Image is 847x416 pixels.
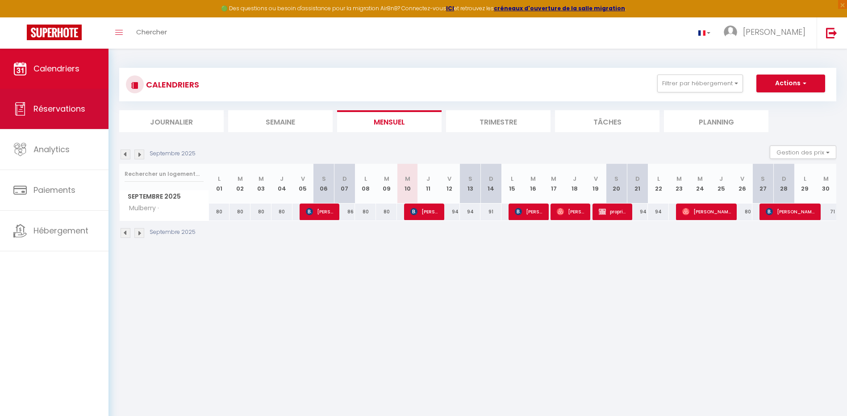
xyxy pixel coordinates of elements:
[743,26,805,37] span: [PERSON_NAME]
[33,144,70,155] span: Analytics
[280,175,284,183] abbr: J
[410,203,438,220] span: [PERSON_NAME]
[489,175,493,183] abbr: D
[557,203,585,220] span: [PERSON_NAME]
[342,175,347,183] abbr: D
[555,110,659,132] li: Tâches
[782,175,786,183] abbr: D
[129,17,174,49] a: Chercher
[447,175,451,183] abbr: V
[337,110,442,132] li: Mensuel
[334,164,355,204] th: 07
[33,184,75,196] span: Paiements
[376,164,397,204] th: 09
[724,25,737,39] img: ...
[306,203,334,220] span: [PERSON_NAME][DATE]
[480,164,501,204] th: 14
[543,164,564,204] th: 17
[732,204,753,220] div: 80
[292,164,313,204] th: 05
[7,4,34,30] button: Ouvrir le widget de chat LiveChat
[480,204,501,220] div: 91
[719,175,723,183] abbr: J
[599,203,627,220] span: proprietaitre séjour
[804,175,806,183] abbr: L
[334,204,355,220] div: 86
[573,175,576,183] abbr: J
[664,110,768,132] li: Planning
[594,175,598,183] abbr: V
[384,175,389,183] abbr: M
[682,203,731,220] span: [PERSON_NAME]
[439,204,460,220] div: 94
[228,110,333,132] li: Semaine
[773,164,794,204] th: 28
[313,164,334,204] th: 06
[121,204,161,213] span: Mulberry ·
[501,164,522,204] th: 15
[33,63,79,74] span: Calendriers
[752,164,773,204] th: 27
[826,27,837,38] img: logout
[756,75,825,92] button: Actions
[468,175,472,183] abbr: S
[494,4,625,12] a: créneaux d'ouverture de la salle migration
[732,164,753,204] th: 26
[259,175,264,183] abbr: M
[150,228,196,237] p: Septembre 2025
[405,175,410,183] abbr: M
[33,225,88,236] span: Hébergement
[740,175,744,183] abbr: V
[446,110,551,132] li: Trimestre
[439,164,460,204] th: 12
[376,204,397,220] div: 80
[238,175,243,183] abbr: M
[766,203,815,220] span: [PERSON_NAME]
[711,164,732,204] th: 25
[229,204,250,220] div: 80
[397,164,418,204] th: 10
[355,204,376,220] div: 80
[770,146,836,159] button: Gestion des prix
[606,164,627,204] th: 20
[250,204,271,220] div: 80
[530,175,536,183] abbr: M
[635,175,640,183] abbr: D
[522,164,543,204] th: 16
[657,175,660,183] abbr: L
[446,4,454,12] a: ICI
[648,204,669,220] div: 94
[460,204,481,220] div: 94
[418,164,439,204] th: 11
[627,204,648,220] div: 94
[676,175,682,183] abbr: M
[690,164,711,204] th: 24
[426,175,430,183] abbr: J
[515,203,543,220] span: [PERSON_NAME]
[229,164,250,204] th: 02
[585,164,606,204] th: 19
[271,164,292,204] th: 04
[657,75,743,92] button: Filtrer par hébergement
[717,17,817,49] a: ... [PERSON_NAME]
[761,175,765,183] abbr: S
[250,164,271,204] th: 03
[209,164,230,204] th: 01
[697,175,703,183] abbr: M
[150,150,196,158] p: Septembre 2025
[119,110,224,132] li: Journalier
[823,175,829,183] abbr: M
[218,175,221,183] abbr: L
[648,164,669,204] th: 22
[627,164,648,204] th: 21
[144,75,199,95] h3: CALENDRIERS
[669,164,690,204] th: 23
[27,25,82,40] img: Super Booking
[301,175,305,183] abbr: V
[33,103,85,114] span: Réservations
[364,175,367,183] abbr: L
[614,175,618,183] abbr: S
[551,175,556,183] abbr: M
